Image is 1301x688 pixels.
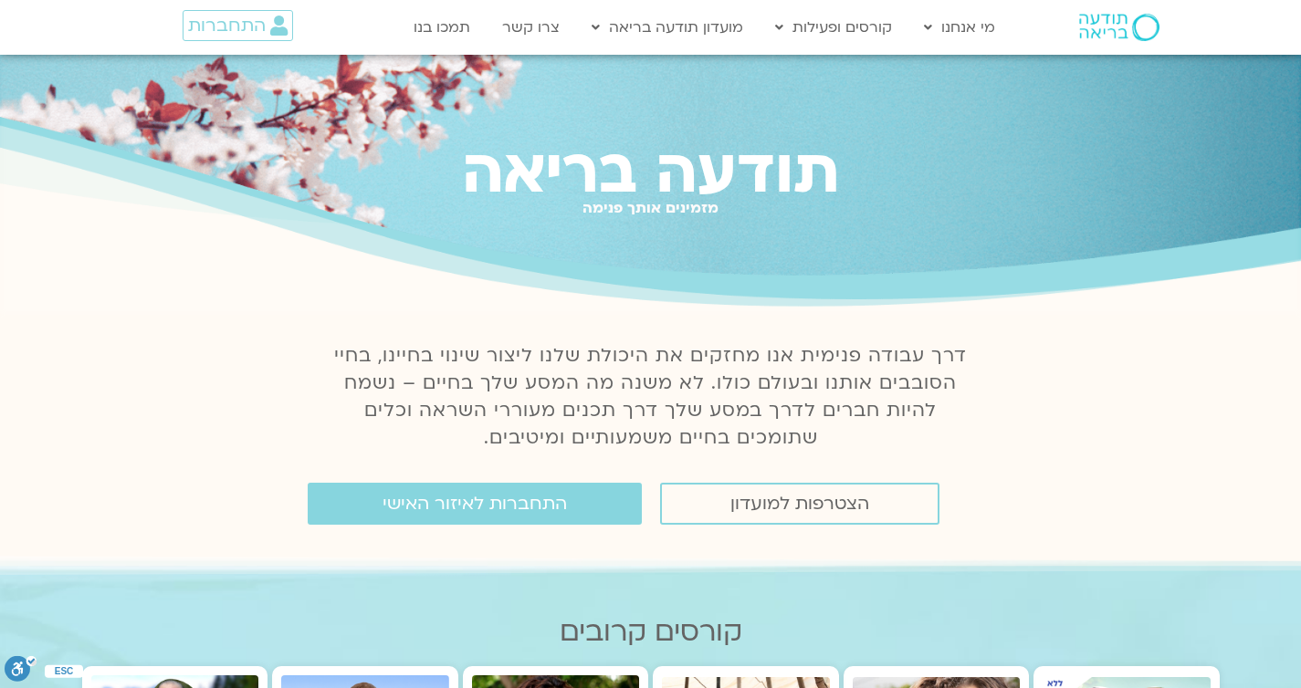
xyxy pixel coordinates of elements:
a: מועדון תודעה בריאה [582,10,752,45]
span: התחברות לאיזור האישי [383,494,567,514]
a: התחברות לאיזור האישי [308,483,642,525]
a: מי אנחנו [915,10,1004,45]
a: התחברות [183,10,293,41]
a: הצטרפות למועדון [660,483,939,525]
p: דרך עבודה פנימית אנו מחזקים את היכולת שלנו ליצור שינוי בחיינו, בחיי הסובבים אותנו ובעולם כולו. לא... [324,342,978,452]
img: תודעה בריאה [1079,14,1159,41]
a: צרו קשר [493,10,569,45]
span: התחברות [188,16,266,36]
a: קורסים ופעילות [766,10,901,45]
span: הצטרפות למועדון [730,494,869,514]
a: תמכו בנו [404,10,479,45]
h2: קורסים קרובים [82,616,1220,648]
